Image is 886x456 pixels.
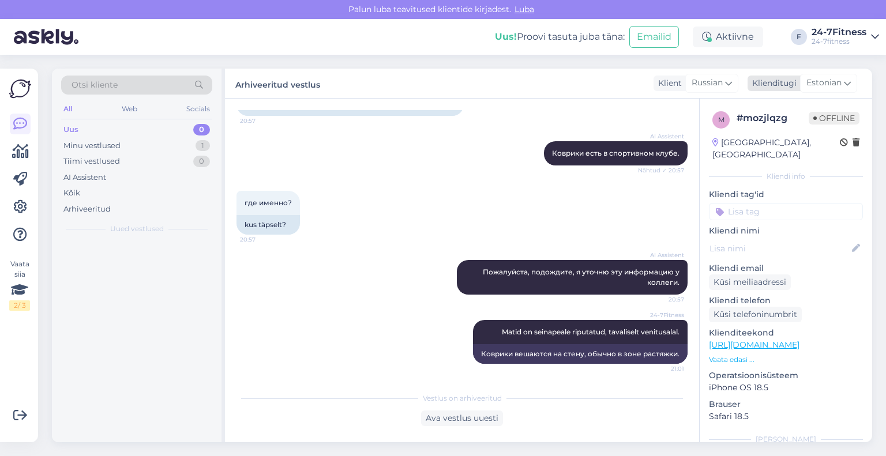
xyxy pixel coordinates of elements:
div: Socials [184,101,212,116]
span: Пожалуйста, подождите, я уточню эту информацию у коллеги. [483,267,681,287]
span: Luba [511,4,538,14]
div: Küsi telefoninumbrit [709,307,802,322]
label: Arhiveeritud vestlus [235,76,320,91]
span: AI Assistent [641,132,684,141]
span: Uued vestlused [110,224,164,234]
span: Estonian [806,77,842,89]
div: 0 [193,124,210,135]
div: 2 / 3 [9,300,30,311]
div: 0 [193,156,210,167]
div: AI Assistent [63,172,106,183]
p: Kliendi telefon [709,295,863,307]
b: Uus! [495,31,517,42]
div: Klient [654,77,682,89]
div: Minu vestlused [63,140,121,152]
div: Kliendi info [709,171,863,182]
div: Коврики вешаются на стену, обычно в зоне растяжки. [473,344,688,364]
span: Otsi kliente [72,79,118,91]
span: 24-7Fitness [641,311,684,319]
div: Vaata siia [9,259,30,311]
img: Askly Logo [9,78,31,100]
input: Lisa nimi [709,242,850,255]
span: 20:57 [641,295,684,304]
div: kus täpselt? [236,215,300,235]
p: Kliendi email [709,262,863,274]
div: Klienditugi [748,77,797,89]
button: Emailid [629,26,679,48]
div: 24-7fitness [812,37,866,46]
div: Web [119,101,140,116]
a: 24-7Fitness24-7fitness [812,28,879,46]
p: Kliendi tag'id [709,189,863,201]
a: [URL][DOMAIN_NAME] [709,340,799,350]
span: m [718,115,724,124]
div: Uus [63,124,78,135]
div: 1 [196,140,210,152]
div: Küsi meiliaadressi [709,274,791,290]
div: [PERSON_NAME] [709,434,863,444]
div: # mozjlqzg [737,111,809,125]
span: Matid on seinapeale riputatud, tavaliselt venitusalal. [502,327,679,336]
div: All [61,101,74,116]
span: Russian [692,77,723,89]
p: Operatsioonisüsteem [709,370,863,382]
div: Ava vestlus uuesti [421,410,503,426]
div: Tiimi vestlused [63,156,120,167]
div: 24-7Fitness [812,28,866,37]
div: Arhiveeritud [63,203,111,215]
div: Aktiivne [693,27,763,47]
p: Klienditeekond [709,327,863,339]
span: Коврики есть в спортивном клубе. [552,149,679,157]
span: Nähtud ✓ 20:57 [638,166,684,175]
span: где именно? [245,198,292,207]
p: iPhone OS 18.5 [709,382,863,394]
p: Safari 18.5 [709,410,863,423]
span: Vestlus on arhiveeritud [423,393,502,404]
p: Brauser [709,398,863,410]
div: F [791,29,807,45]
p: Vaata edasi ... [709,355,863,365]
span: 20:57 [240,235,283,244]
span: 20:57 [240,116,283,125]
div: [GEOGRAPHIC_DATA], [GEOGRAPHIC_DATA] [712,137,840,161]
input: Lisa tag [709,203,863,220]
p: Kliendi nimi [709,225,863,237]
div: Kõik [63,187,80,199]
div: Proovi tasuta juba täna: [495,30,625,44]
span: Offline [809,112,859,125]
span: AI Assistent [641,251,684,259]
span: 21:01 [641,364,684,373]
